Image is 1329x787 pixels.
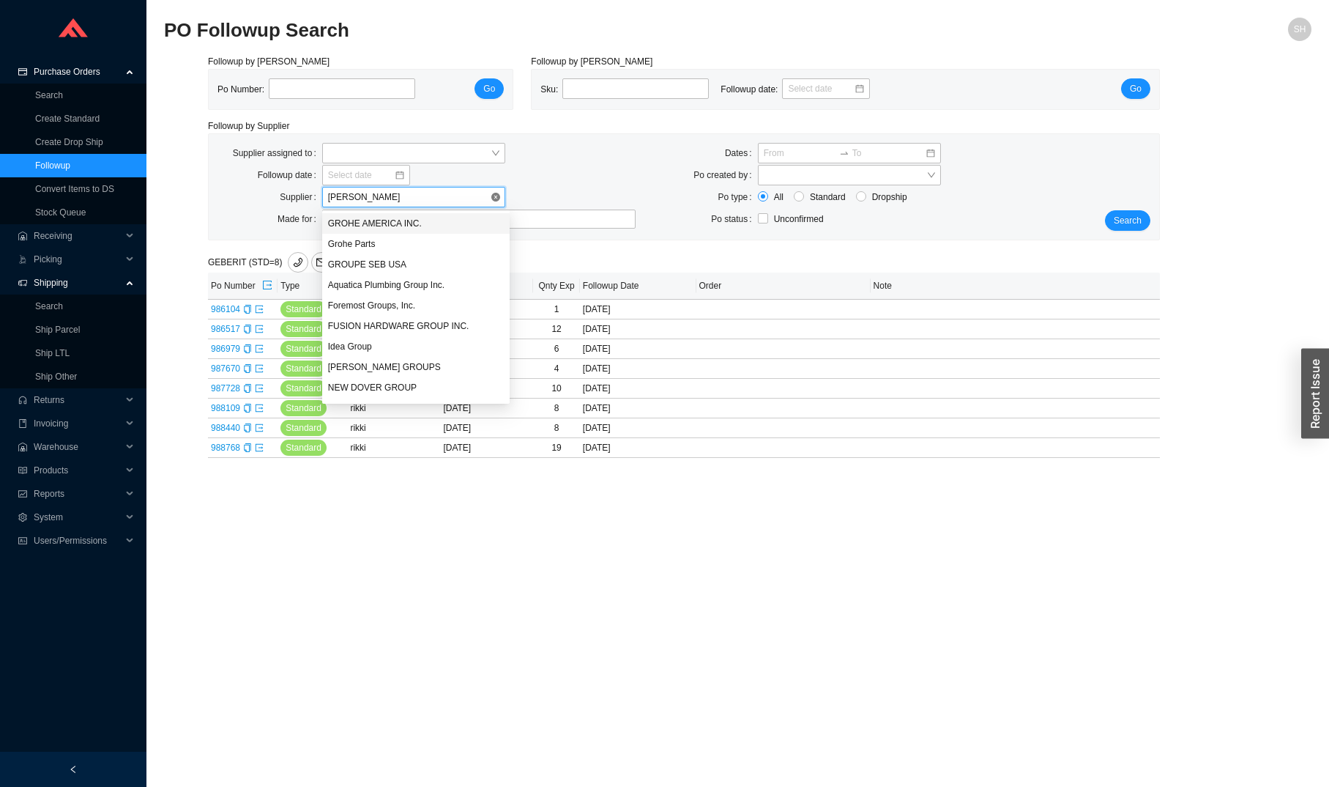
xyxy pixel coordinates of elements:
[852,146,925,160] input: To
[243,364,252,373] span: copy
[18,67,28,76] span: credit-card
[280,341,327,357] button: Standard
[322,275,510,295] div: Aquatica Plumbing Group Inc.
[243,404,252,413] span: copy
[280,400,327,416] button: Standard
[217,78,427,100] div: Po Number:
[583,322,693,336] div: [DATE]
[255,443,264,453] a: export
[211,443,240,453] a: 988768
[768,190,789,204] span: All
[211,304,240,314] a: 986104
[255,324,264,334] a: export
[261,276,273,296] button: export
[255,305,264,314] span: export
[278,209,322,229] label: Made for:
[322,398,510,418] div: Pinnacle Sales Group
[533,359,579,379] td: 4
[1114,213,1142,228] span: Search
[711,209,757,229] label: Po status:
[255,383,264,393] a: export
[531,56,652,67] span: Followup by [PERSON_NAME]
[328,237,505,251] div: Grohe Parts
[34,248,122,271] span: Picking
[280,420,327,436] button: Standard
[328,319,505,333] div: FUSION HARDWARE GROUP INC.
[35,207,86,218] a: Stock Queue
[328,381,505,394] div: NEW DOVER GROUP
[839,148,849,158] span: to
[211,344,240,354] a: 986979
[243,421,252,435] div: Copy
[18,489,28,498] span: fund
[164,18,1024,43] h2: PO Followup Search
[243,302,252,317] div: Copy
[262,280,272,292] span: export
[583,440,693,455] div: [DATE]
[533,300,579,319] td: 1
[243,305,252,314] span: copy
[328,340,505,353] div: Idea Group
[34,388,122,412] span: Returns
[583,421,693,435] div: [DATE]
[533,399,579,418] td: 8
[583,381,693,396] div: [DATE]
[243,322,252,336] div: Copy
[474,78,504,99] button: Go
[322,377,510,398] div: NEW DOVER GROUP
[718,187,758,207] label: Po type:
[255,363,264,374] a: export
[286,361,321,376] span: Standard
[34,412,122,435] span: Invoicing
[322,213,510,234] div: GROHE AMERICA INC.
[696,273,871,300] th: Order
[328,217,505,230] div: GROHE AMERICA INC.
[35,160,70,171] a: Followup
[280,301,327,317] button: Standard
[255,344,264,354] a: export
[34,435,122,459] span: Warehouse
[286,302,321,317] span: Standard
[764,146,836,160] input: From
[255,384,264,393] span: export
[243,443,252,452] span: copy
[483,81,495,96] span: Go
[286,401,321,415] span: Standard
[286,381,321,396] span: Standard
[322,336,510,357] div: Idea Group
[211,403,240,413] a: 988109
[18,536,28,545] span: idcard
[440,438,533,458] td: [DATE]
[34,459,122,482] span: Products
[211,363,240,374] a: 987670
[693,165,757,185] label: Po created by:
[583,401,693,415] div: [DATE]
[34,224,122,248] span: Receiving
[280,187,321,207] label: Supplier:
[255,404,264,413] span: export
[255,403,264,413] a: export
[255,364,264,373] span: export
[255,344,264,353] span: export
[243,361,252,376] div: Copy
[255,325,264,333] span: export
[580,273,696,300] th: Followup Date
[322,357,510,377] div: MICHEAL MORRIS GROUPS
[18,513,28,522] span: setting
[34,60,122,84] span: Purchase Orders
[233,143,322,163] label: Supplier assigned to
[211,383,240,393] a: 987728
[347,438,440,458] td: rikki
[804,190,852,204] span: Standard
[533,418,579,438] td: 8
[211,324,240,334] a: 986517
[328,299,505,312] div: Foremost Groups, Inc.
[208,121,289,131] span: Followup by Supplier
[258,165,322,185] label: Followup date:
[774,214,824,224] span: Unconfirmed
[255,423,264,433] a: export
[322,295,510,316] div: Foremost Groups, Inc.
[34,529,122,553] span: Users/Permissions
[280,380,327,396] button: Standard
[278,273,347,300] th: Type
